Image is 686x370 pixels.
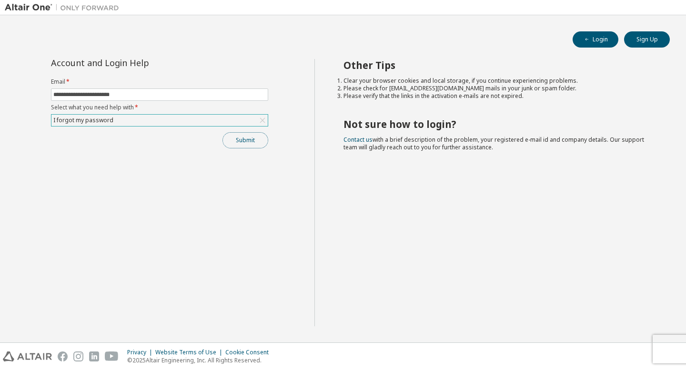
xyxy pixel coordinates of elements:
[155,349,225,356] div: Website Terms of Use
[343,136,644,151] span: with a brief description of the problem, your registered e-mail id and company details. Our suppo...
[51,59,225,67] div: Account and Login Help
[225,349,274,356] div: Cookie Consent
[343,59,653,71] h2: Other Tips
[343,92,653,100] li: Please verify that the links in the activation e-mails are not expired.
[343,118,653,130] h2: Not sure how to login?
[222,132,268,148] button: Submit
[3,351,52,361] img: altair_logo.svg
[58,351,68,361] img: facebook.svg
[51,78,268,86] label: Email
[51,104,268,111] label: Select what you need help with
[343,136,373,144] a: Contact us
[51,115,268,126] div: I forgot my password
[343,85,653,92] li: Please check for [EMAIL_ADDRESS][DOMAIN_NAME] mails in your junk or spam folder.
[105,351,119,361] img: youtube.svg
[89,351,99,361] img: linkedin.svg
[5,3,124,12] img: Altair One
[73,351,83,361] img: instagram.svg
[52,115,115,126] div: I forgot my password
[343,77,653,85] li: Clear your browser cookies and local storage, if you continue experiencing problems.
[127,349,155,356] div: Privacy
[624,31,670,48] button: Sign Up
[127,356,274,364] p: © 2025 Altair Engineering, Inc. All Rights Reserved.
[573,31,618,48] button: Login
